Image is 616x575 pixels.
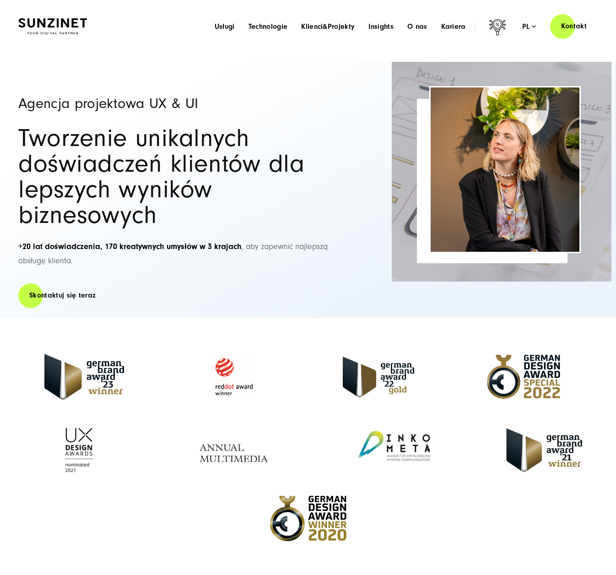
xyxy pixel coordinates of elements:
[18,282,107,309] a: Skontaktuj się teraz
[407,22,427,31] a: O nas
[522,22,536,31] div: pl
[31,423,127,477] img: Nominacja do nagrody UX Design Award 2021 - Agencja cyfrowa SUNZINET oferująca pełen zakres usług
[392,62,611,282] img: Kompleksowa agencja cyfrowa SUNZINET - User Experience Design_2
[550,13,598,39] a: Kontakt
[270,496,346,541] img: Zwycięzca German Design Award 2020 - agencja cyfrowa SUNZINET oferująca pełen zakres usług
[476,349,572,404] img: German Design Award Speacial - Agencja cyfrowa SUNZINET oferująca pełen zakres usług
[18,242,242,251] strong: +20 lat doświadczenia, 170 kreatywnych umysłów w 3 krajach
[215,22,235,31] a: Usługi
[346,423,442,477] img: Nagroda Inkometa za komunikację wewnętrzną - Agencja SUNZINET świadcząca kompleksowe usługi cyfrowe
[18,18,87,34] img: SUNZINET Full Service Digital Agentur
[18,242,328,266] span: , aby zapewnić najlepszą obsługę klienta.
[249,22,288,31] a: Technologie
[343,357,414,397] img: Zdobywca Złotej Nagrody German Brand Award 2022 - agencja cyfrowa SUNZINET oferująca pełen zakres...
[18,125,339,228] h2: Tworzenie unikalnych doświadczeń klientów dla lepszych wyników biznesowych
[441,22,466,31] a: Kariera
[44,354,124,400] img: Zwycięzca German Brand Award 2023 - agencja cyfrowa SUNZINET oferująca pełen zakres usług
[431,87,579,252] img: UX & UI Design Agency Header | Kolega słucha rozmowy
[185,349,281,404] img: Zdobywca nagrody Reddot - agencja cyfrowa SUNZINET oferująca pełen zakres usług
[188,423,284,477] img: Coroczne nagrody multimedialne - Agencja cyfrowa SUNZINET oferująca pełen zakres usług
[301,22,355,31] a: Klienci&Projekty
[368,22,394,31] a: Insights
[503,423,585,477] img: Zwycięzca German Brand Award 2021 - agencja cyfrowa SUNZINET oferująca pełen zakres usług
[18,96,339,111] h1: Agencja projektowa UX & UI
